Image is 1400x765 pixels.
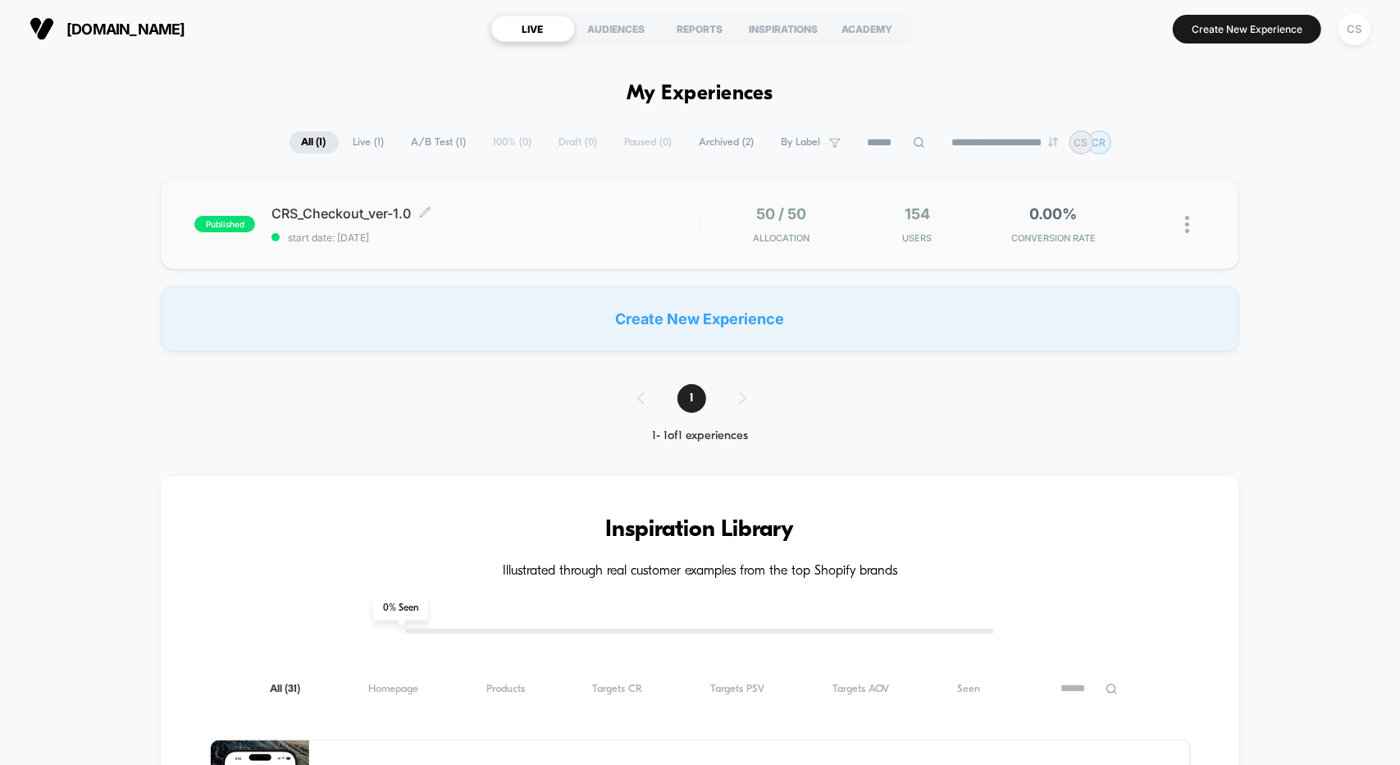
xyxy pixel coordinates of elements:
[373,596,428,621] span: 0 % Seen
[341,131,397,153] span: Live ( 1 )
[210,517,1189,543] h3: Inspiration Library
[957,683,980,695] span: Seen
[486,683,525,695] span: Products
[1173,15,1321,44] button: Create New Experience
[25,16,190,42] button: [DOMAIN_NAME]
[826,16,910,42] div: ACADEMY
[989,232,1117,244] span: CONVERSION RATE
[710,683,764,695] span: Targets PSV
[575,16,659,42] div: AUDIENCES
[659,16,742,42] div: REPORTS
[194,216,255,232] span: published
[368,683,418,695] span: Homepage
[1029,205,1077,222] span: 0.00%
[853,232,981,244] span: Users
[593,683,643,695] span: Targets CR
[753,232,809,244] span: Allocation
[756,205,806,222] span: 50 / 50
[687,131,767,153] span: Archived ( 2 )
[1074,136,1088,149] p: CS
[1048,137,1058,147] img: end
[905,205,930,222] span: 154
[290,131,339,153] span: All ( 1 )
[782,136,821,149] span: By Label
[161,286,1238,351] div: Create New Experience
[627,82,773,106] h1: My Experiences
[30,16,54,41] img: Visually logo
[677,384,706,413] span: 1
[1185,216,1189,233] img: close
[210,564,1189,579] h4: Illustrated through real customer examples from the top Shopify brands
[270,683,300,695] span: All
[1338,13,1370,45] div: CS
[742,16,826,42] div: INSPIRATIONS
[399,131,479,153] span: A/B Test ( 1 )
[66,21,185,38] span: [DOMAIN_NAME]
[285,684,300,694] span: ( 31 )
[621,429,779,443] div: 1 - 1 of 1 experiences
[1334,12,1375,46] button: CS
[271,231,699,244] span: start date: [DATE]
[832,683,889,695] span: Targets AOV
[271,205,699,222] span: CRS_Checkout_ver-1.0
[491,16,575,42] div: LIVE
[1092,136,1106,149] p: CR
